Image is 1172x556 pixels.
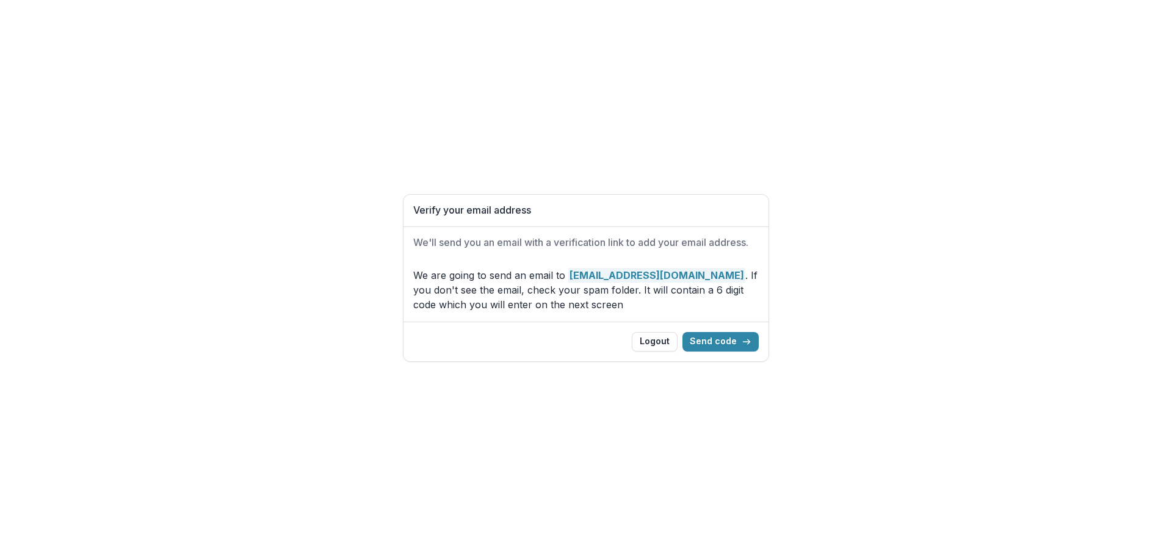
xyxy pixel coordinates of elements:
h2: We'll send you an email with a verification link to add your email address. [413,237,759,248]
button: Logout [632,332,678,352]
button: Send code [682,332,759,352]
strong: [EMAIL_ADDRESS][DOMAIN_NAME] [568,268,745,283]
p: We are going to send an email to . If you don't see the email, check your spam folder. It will co... [413,268,759,312]
h1: Verify your email address [413,204,759,216]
